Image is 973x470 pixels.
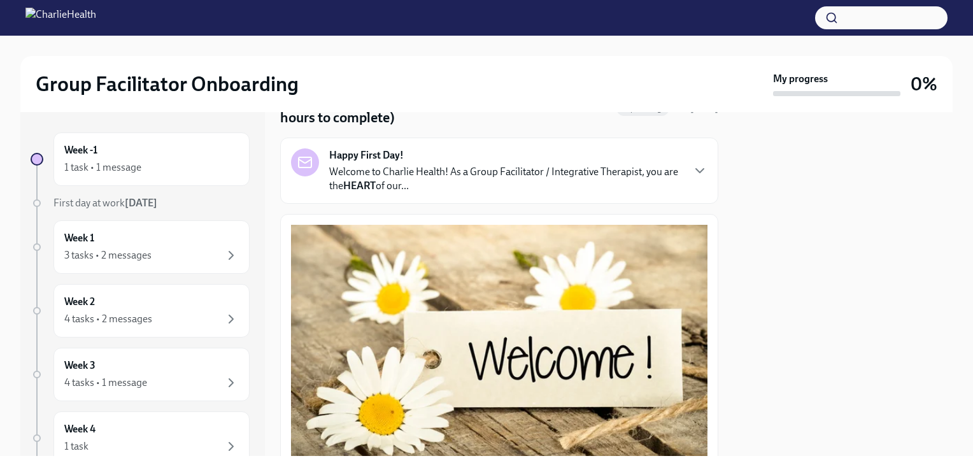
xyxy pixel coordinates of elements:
strong: My progress [773,72,828,86]
h6: Week 2 [64,295,95,309]
div: 3 tasks • 2 messages [64,248,152,262]
h6: Week 4 [64,422,96,436]
h2: Group Facilitator Onboarding [36,71,299,97]
strong: HEART [343,180,376,192]
a: Week 41 task [31,411,250,465]
strong: [DATE] [690,103,718,114]
a: Week 34 tasks • 1 message [31,348,250,401]
h6: Week 1 [64,231,94,245]
a: Week 24 tasks • 2 messages [31,284,250,338]
img: CharlieHealth [25,8,96,28]
h6: Week 3 [64,359,96,373]
span: Due [674,103,718,114]
div: 1 task [64,439,89,453]
p: Welcome to Charlie Health! As a Group Facilitator / Integrative Therapist, you are the of our... [329,165,682,193]
a: Week 13 tasks • 2 messages [31,220,250,274]
span: First day at work [53,197,157,209]
h6: Week -1 [64,143,97,157]
a: First day at work[DATE] [31,196,250,210]
div: 1 task • 1 message [64,160,141,174]
strong: Happy First Day! [329,148,404,162]
div: 4 tasks • 2 messages [64,312,152,326]
h3: 0% [911,73,937,96]
div: 4 tasks • 1 message [64,376,147,390]
a: Week -11 task • 1 message [31,132,250,186]
strong: [DATE] [125,197,157,209]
